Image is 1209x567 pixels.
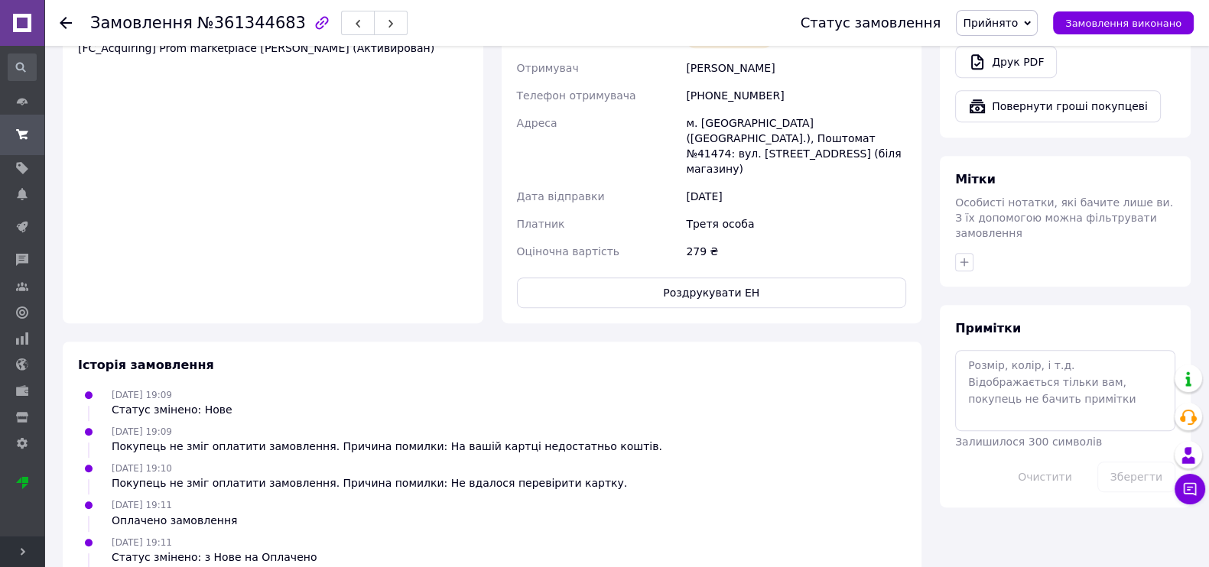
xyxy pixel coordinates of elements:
div: Статус змінено: з Нове на Оплачено [112,549,317,565]
button: Повернути гроші покупцеві [955,90,1161,122]
span: Оціночна вартість [517,245,619,258]
span: [DATE] 19:09 [112,390,172,400]
div: Третя особа [683,210,909,238]
span: Дата відправки [517,190,605,202]
div: [FC_Acquiring] Prom marketplace [PERSON_NAME] (Активирован) [78,40,468,56]
a: Друк PDF [955,46,1057,78]
button: Роздрукувати ЕН [517,277,907,308]
span: Залишилося 300 символів [955,436,1102,448]
div: Статус змінено: Нове [112,402,232,417]
span: Отримувач [517,62,579,74]
span: Адреса [517,117,557,129]
div: Повернутися назад [60,15,72,31]
span: №361344683 [197,14,306,32]
span: Платник [517,218,565,230]
div: м. [GEOGRAPHIC_DATA] ([GEOGRAPHIC_DATA].), Поштомат №41474: вул. [STREET_ADDRESS] (біля магазину) [683,109,909,183]
div: [PHONE_NUMBER] [683,82,909,109]
button: Замовлення виконано [1053,11,1194,34]
span: Телефон отримувача [517,89,636,102]
span: [DATE] 19:11 [112,537,172,548]
div: 279 ₴ [683,238,909,265]
span: [DATE] 19:11 [112,500,172,510]
span: Історія замовлення [78,358,214,372]
span: [DATE] 19:09 [112,426,172,437]
button: Чат з покупцем [1175,474,1205,504]
div: Покупець не зміг оплатити замовлення. Причина помилки: На вашій картці недостатньо коштів. [112,439,662,454]
div: [DATE] [683,183,909,210]
span: Замовлення [90,14,193,32]
span: Прийнято [963,17,1018,29]
span: Замовлення виконано [1065,18,1181,29]
div: Оплачено замовлення [112,513,237,528]
div: Покупець не зміг оплатити замовлення. Причина помилки: Не вдалося перевірити картку. [112,475,627,491]
span: Примітки [955,321,1021,335]
span: Мітки [955,172,996,186]
div: Статус замовлення [801,15,941,31]
span: [DATE] 19:10 [112,463,172,474]
span: Особисті нотатки, які бачите лише ви. З їх допомогою можна фільтрувати замовлення [955,196,1173,239]
div: [PERSON_NAME] [683,54,909,82]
